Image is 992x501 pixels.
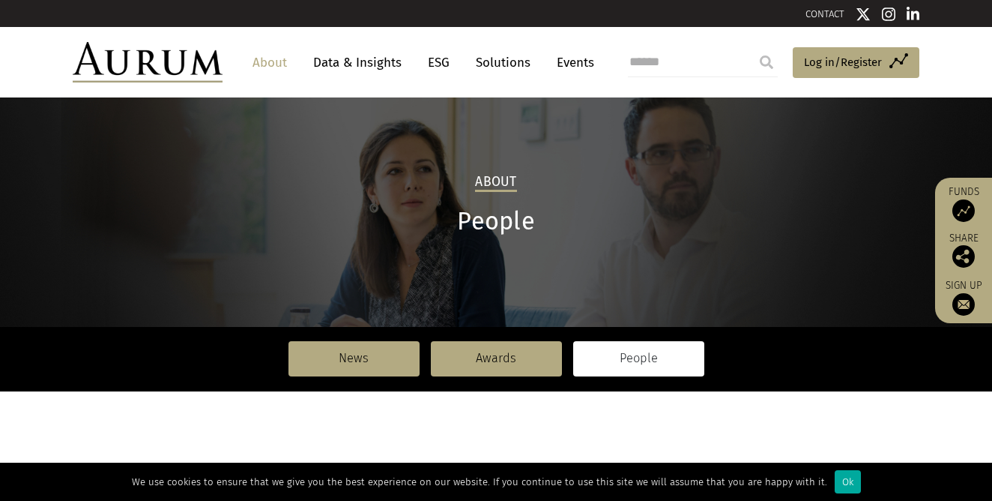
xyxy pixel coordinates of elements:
[952,199,975,222] img: Access Funds
[73,207,919,236] h1: People
[882,7,895,22] img: Instagram icon
[306,49,409,76] a: Data & Insights
[431,341,562,376] a: Awards
[475,174,516,192] h2: About
[804,53,882,71] span: Log in/Register
[805,8,844,19] a: CONTACT
[288,341,420,376] a: News
[468,49,538,76] a: Solutions
[952,245,975,268] img: Share this post
[907,7,920,22] img: Linkedin icon
[420,49,457,76] a: ESG
[952,293,975,316] img: Sign up to our newsletter
[835,470,861,493] div: Ok
[573,341,704,376] a: People
[245,49,294,76] a: About
[943,233,985,268] div: Share
[73,42,223,82] img: Aurum
[856,7,871,22] img: Twitter icon
[943,279,985,316] a: Sign up
[943,185,985,222] a: Funds
[751,47,781,77] input: Submit
[549,49,594,76] a: Events
[793,47,919,79] a: Log in/Register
